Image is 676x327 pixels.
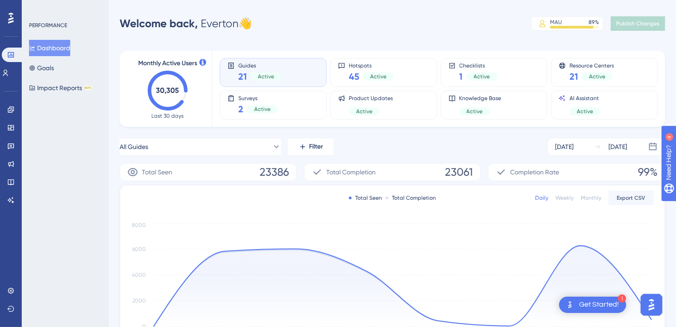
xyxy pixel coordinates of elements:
span: Filter [309,141,324,152]
span: 23061 [445,165,473,179]
span: Product Updates [349,95,393,102]
button: Dashboard [29,40,70,56]
span: Knowledge Base [459,95,502,102]
span: Active [474,73,490,80]
button: All Guides [120,138,281,156]
iframe: UserGuiding AI Assistant Launcher [638,291,665,318]
div: 1 [618,294,626,303]
span: 99% [638,165,657,179]
span: Surveys [238,95,278,101]
span: Welcome back, [120,17,198,30]
span: Total Completion [326,167,376,178]
span: Active [577,108,593,115]
span: Active [254,106,270,113]
button: Impact ReportsBETA [29,80,92,96]
div: Everton 👋 [120,16,252,31]
div: Get Started! [579,300,619,310]
button: Goals [29,60,54,76]
text: 30,305 [156,86,179,95]
span: Last 30 days [152,112,184,120]
div: Weekly [555,194,574,202]
span: Active [370,73,386,80]
div: [DATE] [608,141,627,152]
button: Publish Changes [611,16,665,31]
span: Hotspots [349,62,394,68]
span: 21 [570,70,578,83]
div: Total Completion [386,194,436,202]
div: PERFORMANCE [29,22,67,29]
div: MAU [550,19,562,26]
div: BETA [84,86,92,90]
span: Guides [238,62,281,68]
span: Active [258,73,274,80]
span: Resource Centers [570,62,614,68]
div: [DATE] [555,141,574,152]
span: 1 [459,70,463,83]
span: 23386 [260,165,289,179]
div: Open Get Started! checklist, remaining modules: 1 [559,297,626,313]
span: Active [467,108,483,115]
span: Checklists [459,62,497,68]
span: All Guides [120,141,148,152]
span: Need Help? [21,2,57,13]
div: Daily [535,194,548,202]
span: Active [356,108,372,115]
span: Publish Changes [616,20,660,27]
span: Export CSV [617,194,646,202]
div: 89 % [589,19,599,26]
span: Active [589,73,605,80]
span: 45 [349,70,359,83]
div: Monthly [581,194,601,202]
div: Total Seen [349,194,382,202]
button: Export CSV [608,191,654,205]
span: Monthly Active Users [138,58,197,69]
div: 4 [63,5,65,12]
span: Completion Rate [510,167,559,178]
tspan: 4000 [132,272,146,278]
tspan: 2000 [132,298,146,304]
span: 2 [238,103,243,115]
tspan: 6000 [132,246,146,252]
tspan: 8000 [132,222,146,228]
img: launcher-image-alternative-text [565,299,575,310]
span: 21 [238,70,247,83]
span: Total Seen [142,167,172,178]
span: AI Assistant [570,95,600,102]
button: Filter [288,138,333,156]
